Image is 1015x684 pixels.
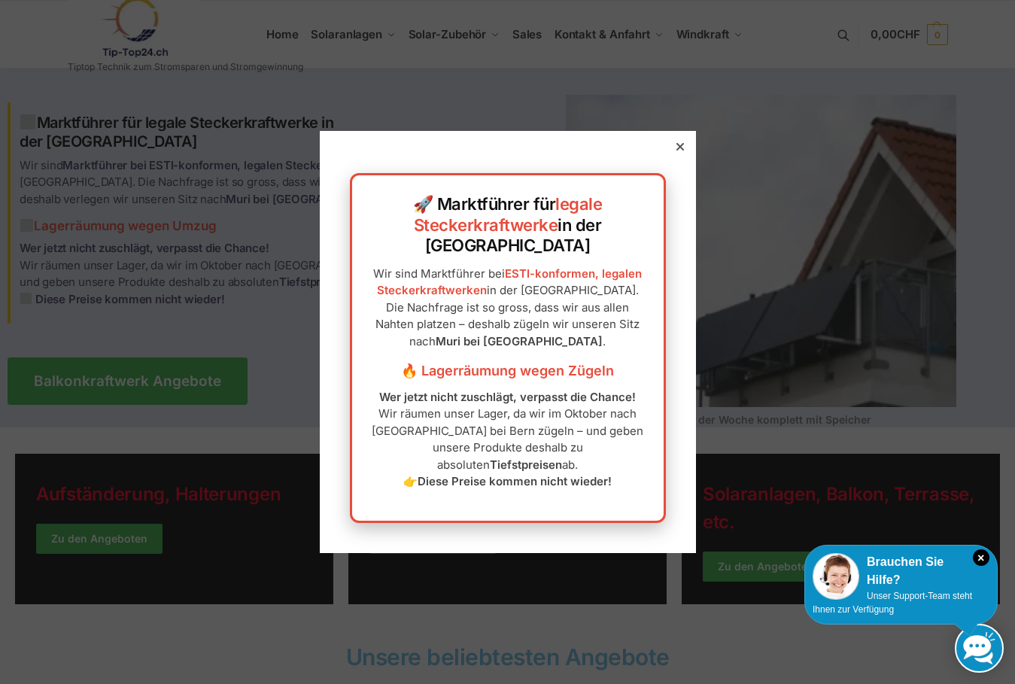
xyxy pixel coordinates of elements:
strong: Muri bei [GEOGRAPHIC_DATA] [436,334,603,348]
span: Unser Support-Team steht Ihnen zur Verfügung [813,591,972,615]
h3: 🔥 Lagerräumung wegen Zügeln [367,361,649,381]
strong: Wer jetzt nicht zuschlägt, verpasst die Chance! [379,390,636,404]
strong: Diese Preise kommen nicht wieder! [418,474,612,488]
i: Schließen [973,549,989,566]
p: Wir räumen unser Lager, da wir im Oktober nach [GEOGRAPHIC_DATA] bei Bern zügeln – und geben unse... [367,389,649,491]
h2: 🚀 Marktführer für in der [GEOGRAPHIC_DATA] [367,194,649,257]
img: Customer service [813,553,859,600]
strong: Tiefstpreisen [490,458,562,472]
a: legale Steckerkraftwerke [414,194,603,235]
p: Wir sind Marktführer bei in der [GEOGRAPHIC_DATA]. Die Nachfrage ist so gross, dass wir aus allen... [367,266,649,351]
div: Brauchen Sie Hilfe? [813,553,989,589]
a: ESTI-konformen, legalen Steckerkraftwerken [377,266,643,298]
